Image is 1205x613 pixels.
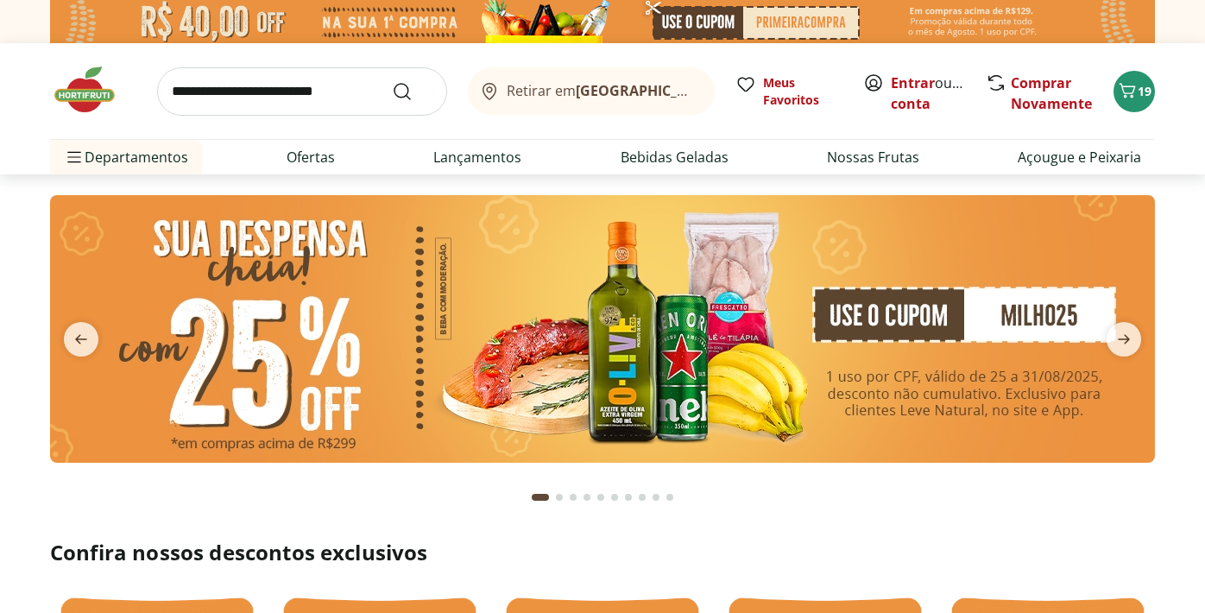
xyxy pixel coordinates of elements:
[891,73,935,92] a: Entrar
[1114,71,1155,112] button: Carrinho
[50,322,112,357] button: previous
[157,67,447,116] input: search
[827,147,919,167] a: Nossas Frutas
[594,477,608,518] button: Go to page 5 from fs-carousel
[392,81,433,102] button: Submit Search
[580,477,594,518] button: Go to page 4 from fs-carousel
[635,477,649,518] button: Go to page 8 from fs-carousel
[621,477,635,518] button: Go to page 7 from fs-carousel
[1018,147,1141,167] a: Açougue e Peixaria
[735,74,842,109] a: Meus Favoritos
[287,147,335,167] a: Ofertas
[507,83,697,98] span: Retirar em
[621,147,729,167] a: Bebidas Geladas
[433,147,521,167] a: Lançamentos
[891,73,986,113] a: Criar conta
[763,74,842,109] span: Meus Favoritos
[1138,83,1151,99] span: 19
[552,477,566,518] button: Go to page 2 from fs-carousel
[50,195,1155,463] img: cupom
[891,73,968,114] span: ou
[50,539,1155,566] h2: Confira nossos descontos exclusivos
[50,64,136,116] img: Hortifruti
[1093,322,1155,357] button: next
[468,67,715,116] button: Retirar em[GEOGRAPHIC_DATA]/[GEOGRAPHIC_DATA]
[528,477,552,518] button: Current page from fs-carousel
[608,477,621,518] button: Go to page 6 from fs-carousel
[64,136,188,178] span: Departamentos
[576,81,867,100] b: [GEOGRAPHIC_DATA]/[GEOGRAPHIC_DATA]
[64,136,85,178] button: Menu
[566,477,580,518] button: Go to page 3 from fs-carousel
[1011,73,1092,113] a: Comprar Novamente
[649,477,663,518] button: Go to page 9 from fs-carousel
[663,477,677,518] button: Go to page 10 from fs-carousel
